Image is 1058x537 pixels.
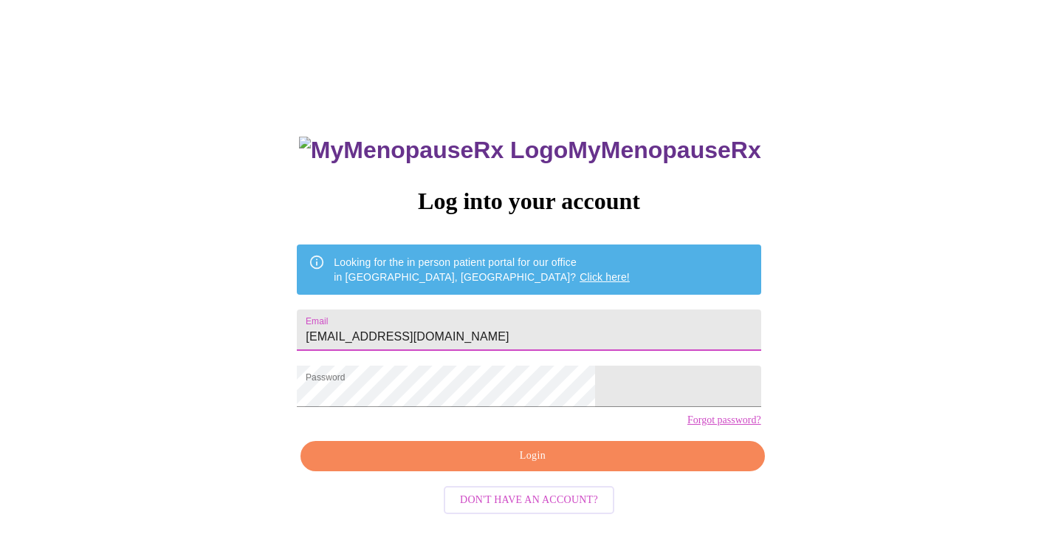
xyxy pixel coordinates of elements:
[687,414,761,426] a: Forgot password?
[297,188,760,215] h3: Log into your account
[300,441,764,471] button: Login
[299,137,568,164] img: MyMenopauseRx Logo
[317,447,747,465] span: Login
[299,137,761,164] h3: MyMenopauseRx
[444,486,614,515] button: Don't have an account?
[440,493,618,505] a: Don't have an account?
[580,271,630,283] a: Click here!
[334,249,630,290] div: Looking for the in person patient portal for our office in [GEOGRAPHIC_DATA], [GEOGRAPHIC_DATA]?
[460,491,598,510] span: Don't have an account?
